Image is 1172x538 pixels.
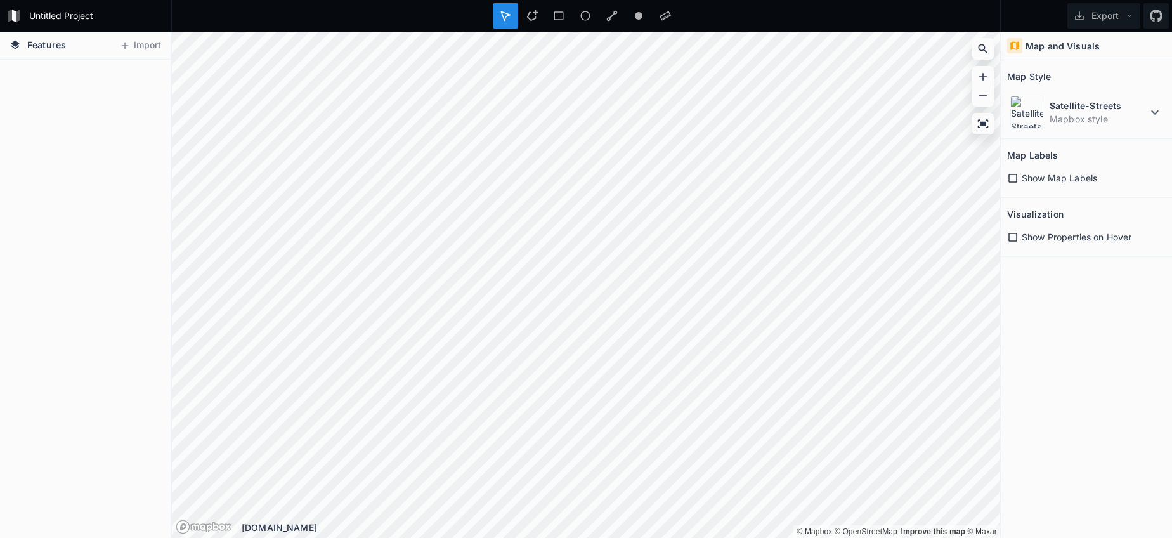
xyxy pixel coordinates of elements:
[242,521,1000,534] div: [DOMAIN_NAME]
[968,527,998,536] a: Maxar
[113,36,167,56] button: Import
[1050,112,1147,126] dd: Mapbox style
[901,527,965,536] a: Map feedback
[1007,145,1058,165] h2: Map Labels
[1010,96,1043,129] img: Satellite-Streets
[1050,99,1147,112] dt: Satellite-Streets
[1025,39,1100,53] h4: Map and Visuals
[1007,204,1064,224] h2: Visualization
[1022,230,1131,244] span: Show Properties on Hover
[1067,3,1140,29] button: Export
[1022,171,1097,185] span: Show Map Labels
[27,38,66,51] span: Features
[835,527,897,536] a: OpenStreetMap
[176,520,231,534] a: Mapbox logo
[1007,67,1051,86] h2: Map Style
[797,527,832,536] a: Mapbox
